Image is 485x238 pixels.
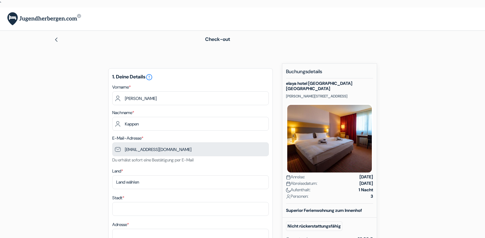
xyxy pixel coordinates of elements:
[371,193,373,200] strong: 3
[286,194,291,199] img: user_icon.svg
[112,73,269,81] h5: 1. Deine Details
[112,84,131,90] label: Vorname
[54,37,59,42] img: left_arrow.svg
[286,174,305,180] span: Anreise:
[112,157,194,163] small: Du erhälst sofort eine Bestätigung per E-Mail
[286,187,311,193] span: Aufenthalt:
[112,117,269,131] input: Nachnamen eingeben
[145,73,153,80] a: error_outline
[112,142,269,156] input: E-Mail-Adresse eingeben
[286,175,291,180] img: calendar.svg
[112,221,129,228] label: Adresse
[112,91,269,105] input: Vornamen eingeben
[145,73,153,81] i: error_outline
[7,12,81,26] img: Jugendherbergen.com
[359,187,373,193] strong: 1 Nacht
[286,188,291,192] img: moon.svg
[360,180,373,187] strong: [DATE]
[205,36,230,42] span: Check-out
[360,174,373,180] strong: [DATE]
[112,168,123,174] label: Land
[286,81,373,91] h5: elaya hotel [GEOGRAPHIC_DATA] [GEOGRAPHIC_DATA]
[112,135,143,141] label: E-Mail-Adresse
[286,181,291,186] img: calendar.svg
[286,94,373,99] p: [PERSON_NAME][STREET_ADDRESS]
[112,195,124,201] label: Stadt
[286,193,308,200] span: Personen:
[286,69,373,78] h5: Buchungsdetails
[286,221,342,231] small: Nicht rückerstattungsfähig
[286,180,317,187] span: Abreisedatum:
[112,109,134,116] label: Nachname
[286,208,362,213] b: Superior Ferienwohnung zum Innenhof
